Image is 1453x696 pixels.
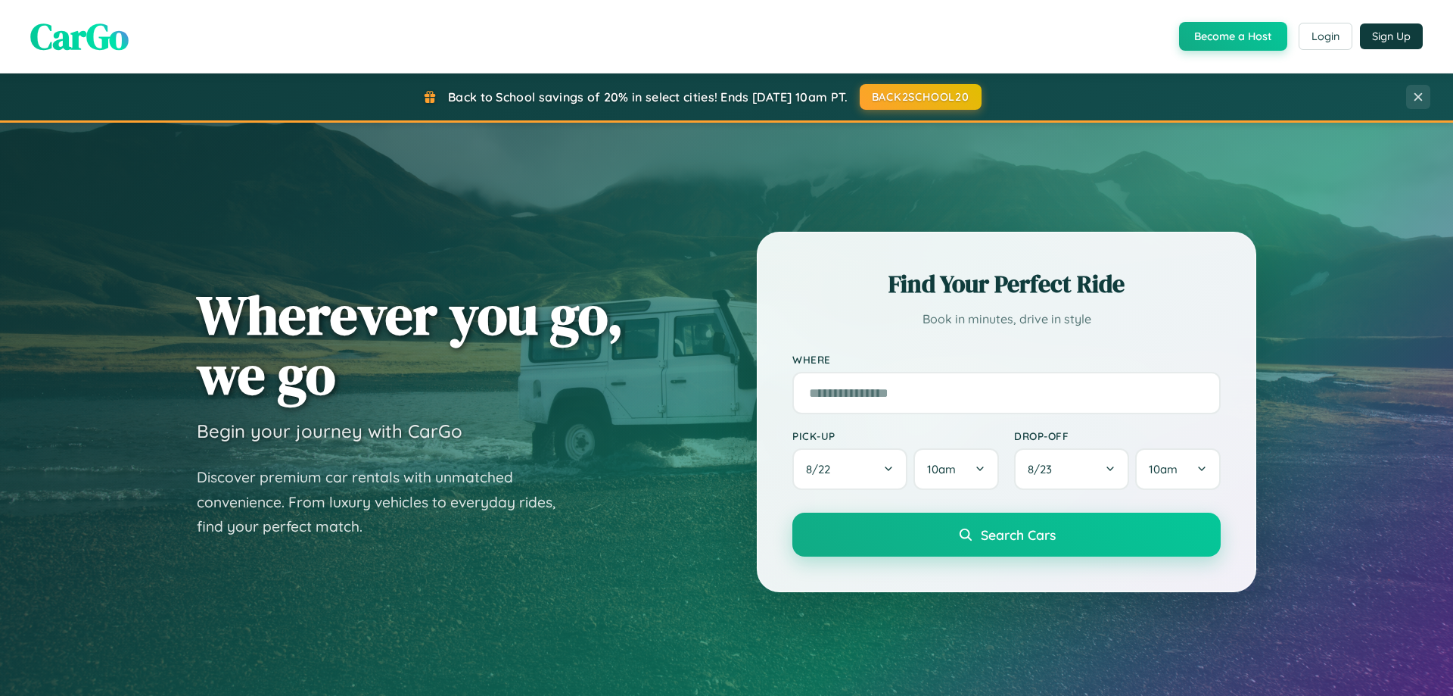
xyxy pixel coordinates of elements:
button: 8/23 [1014,448,1129,490]
span: 10am [1149,462,1178,476]
span: 8 / 22 [806,462,838,476]
button: Login [1299,23,1352,50]
span: 10am [927,462,956,476]
p: Discover premium car rentals with unmatched convenience. From luxury vehicles to everyday rides, ... [197,465,575,539]
span: Back to School savings of 20% in select cities! Ends [DATE] 10am PT. [448,89,848,105]
p: Book in minutes, drive in style [792,308,1221,330]
h3: Begin your journey with CarGo [197,420,462,442]
span: CarGo [30,11,129,61]
label: Drop-off [1014,429,1221,442]
button: Sign Up [1360,23,1423,49]
label: Where [792,353,1221,366]
h2: Find Your Perfect Ride [792,267,1221,301]
button: 8/22 [792,448,907,490]
button: Become a Host [1179,22,1287,51]
button: 10am [913,448,999,490]
span: 8 / 23 [1028,462,1059,476]
button: Search Cars [792,513,1221,557]
button: BACK2SCHOOL20 [860,84,982,110]
label: Pick-up [792,429,999,442]
h1: Wherever you go, we go [197,285,624,404]
button: 10am [1135,448,1221,490]
span: Search Cars [981,526,1056,543]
